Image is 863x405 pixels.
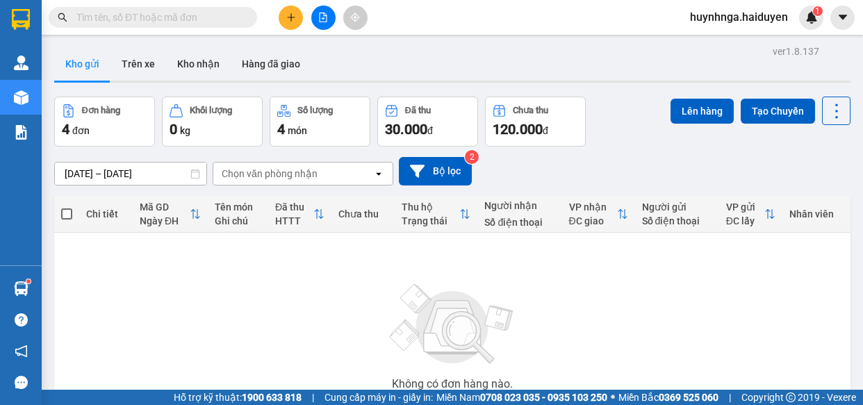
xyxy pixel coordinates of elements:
[174,390,302,405] span: Hỗ trợ kỹ thuật:
[405,106,431,115] div: Đã thu
[484,217,554,228] div: Số điện thoại
[513,106,548,115] div: Chưa thu
[543,125,548,136] span: đ
[110,47,166,81] button: Trên xe
[215,201,262,213] div: Tên món
[484,200,554,211] div: Người nhận
[72,125,90,136] span: đơn
[162,97,263,147] button: Khối lượng0kg
[12,9,30,30] img: logo-vxr
[324,390,433,405] span: Cung cấp máy in - giấy in:
[297,106,333,115] div: Số lượng
[569,215,617,226] div: ĐC giao
[815,6,820,16] span: 1
[54,47,110,81] button: Kho gửi
[392,379,513,390] div: Không có đơn hàng nào.
[54,97,155,147] button: Đơn hàng4đơn
[180,125,190,136] span: kg
[338,208,388,220] div: Chưa thu
[830,6,855,30] button: caret-down
[140,201,190,213] div: Mã GD
[726,215,764,226] div: ĐC lấy
[837,11,849,24] span: caret-down
[402,215,459,226] div: Trạng thái
[133,196,208,233] th: Toggle SortBy
[618,390,718,405] span: Miền Bắc
[671,99,734,124] button: Lên hàng
[86,208,126,220] div: Chi tiết
[277,121,285,138] span: 4
[642,215,712,226] div: Số điện thoại
[312,390,314,405] span: |
[166,47,231,81] button: Kho nhận
[569,201,617,213] div: VP nhận
[14,56,28,70] img: warehouse-icon
[562,196,635,233] th: Toggle SortBy
[170,121,177,138] span: 0
[385,121,427,138] span: 30.000
[14,125,28,140] img: solution-icon
[343,6,368,30] button: aim
[82,106,120,115] div: Đơn hàng
[350,13,360,22] span: aim
[26,279,31,283] sup: 1
[679,8,799,26] span: huynhnga.haiduyen
[480,392,607,403] strong: 0708 023 035 - 0935 103 250
[383,276,522,373] img: svg+xml;base64,PHN2ZyBjbGFzcz0ibGlzdC1wbHVnX19zdmciIHhtbG5zPSJodHRwOi8vd3d3LnczLm9yZy8yMDAwL3N2Zy...
[14,90,28,105] img: warehouse-icon
[14,281,28,296] img: warehouse-icon
[15,345,28,358] span: notification
[275,201,313,213] div: Đã thu
[58,13,67,22] span: search
[741,99,815,124] button: Tạo Chuyến
[275,215,313,226] div: HTTT
[268,196,331,233] th: Toggle SortBy
[395,196,477,233] th: Toggle SortBy
[190,106,232,115] div: Khối lượng
[813,6,823,16] sup: 1
[726,201,764,213] div: VP gửi
[55,163,206,185] input: Select a date range.
[373,168,384,179] svg: open
[436,390,607,405] span: Miền Nam
[242,392,302,403] strong: 1900 633 818
[279,6,303,30] button: plus
[399,157,472,185] button: Bộ lọc
[805,11,818,24] img: icon-new-feature
[377,97,478,147] button: Đã thu30.000đ
[427,125,433,136] span: đ
[231,47,311,81] button: Hàng đã giao
[729,390,731,405] span: |
[773,44,819,59] div: ver 1.8.137
[611,395,615,400] span: ⚪️
[402,201,459,213] div: Thu hộ
[270,97,370,147] button: Số lượng4món
[288,125,307,136] span: món
[215,215,262,226] div: Ghi chú
[465,150,479,164] sup: 2
[789,208,844,220] div: Nhân viên
[222,167,318,181] div: Chọn văn phòng nhận
[140,215,190,226] div: Ngày ĐH
[642,201,712,213] div: Người gửi
[493,121,543,138] span: 120.000
[659,392,718,403] strong: 0369 525 060
[311,6,336,30] button: file-add
[15,313,28,327] span: question-circle
[485,97,586,147] button: Chưa thu120.000đ
[15,376,28,389] span: message
[786,392,796,402] span: copyright
[318,13,328,22] span: file-add
[62,121,69,138] span: 4
[76,10,240,25] input: Tìm tên, số ĐT hoặc mã đơn
[286,13,296,22] span: plus
[719,196,782,233] th: Toggle SortBy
